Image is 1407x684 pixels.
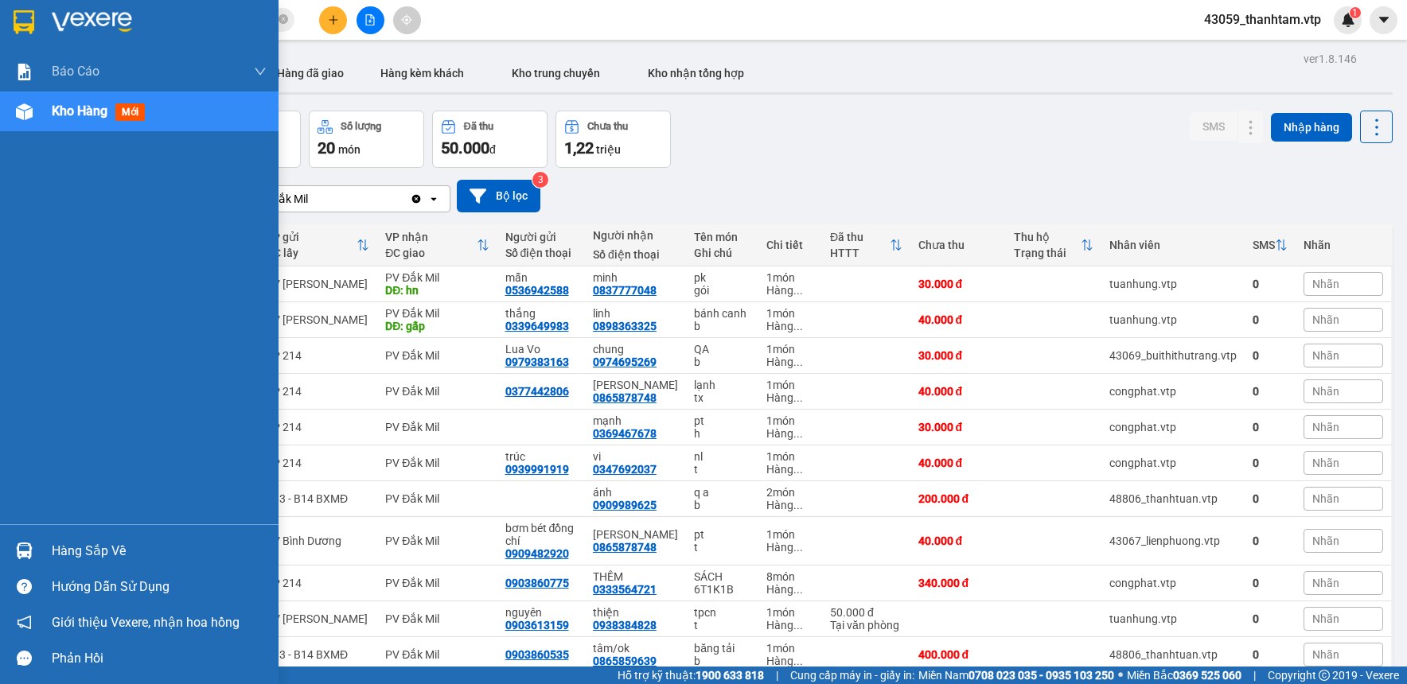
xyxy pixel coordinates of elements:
[694,391,750,404] div: tx
[266,648,369,661] div: B13 - B14 BXMĐ
[593,486,678,499] div: ánh
[16,542,33,559] img: warehouse-icon
[328,14,339,25] span: plus
[593,583,657,596] div: 0333564721
[1109,313,1237,326] div: tuanhung.vtp
[918,278,998,290] div: 30.000 đ
[793,320,803,332] span: ...
[1109,349,1237,362] div: 43069_buithithutrang.vtp
[1312,492,1339,505] span: Nhãn
[410,192,423,205] svg: Clear value
[505,547,569,560] div: 0909482920
[505,463,569,476] div: 0939991919
[793,655,803,667] span: ...
[505,284,569,297] div: 0536942588
[694,307,750,320] div: bánh canh
[1312,457,1339,469] span: Nhãn
[694,231,750,243] div: Tên món
[279,13,288,28] span: close-circle
[1370,6,1397,34] button: caret-down
[258,224,377,266] th: Toggle SortBy
[505,247,577,259] div: Số điện thoại
[1253,239,1275,251] div: SMS
[793,583,803,596] span: ...
[694,343,750,356] div: QA
[593,427,657,440] div: 0369467678
[427,192,440,205] svg: open
[766,427,814,440] div: Hàng thông thường
[16,103,33,120] img: warehouse-icon
[266,421,369,433] div: VP 214
[766,486,814,499] div: 2 món
[793,499,803,511] span: ...
[385,284,489,297] div: DĐ: hn
[1109,457,1237,469] div: congphat.vtp
[385,534,489,547] div: PV Đắk Mil
[505,320,569,332] div: 0339649983
[918,534,998,547] div: 40.000 đ
[385,271,489,284] div: PV Đắk Mil
[694,655,750,667] div: b
[1109,385,1237,398] div: congphat.vtp
[464,121,493,132] div: Đã thu
[1253,313,1288,326] div: 0
[1118,672,1123,678] span: ⚪️
[694,463,750,476] div: t
[1191,10,1334,29] span: 43059_thanhtam.vtp
[319,6,347,34] button: plus
[918,421,998,433] div: 30.000 đ
[505,450,577,463] div: trúc
[532,172,548,188] sup: 3
[364,14,376,25] span: file-add
[266,231,357,243] div: VP gửi
[1253,612,1288,625] div: 0
[593,271,678,284] div: minh
[587,121,628,132] div: Chưa thu
[694,486,750,499] div: q a
[1109,278,1237,290] div: tuanhung.vtp
[766,356,814,368] div: Hàng thông thường
[593,356,657,368] div: 0974695269
[694,427,750,440] div: h
[266,457,369,469] div: VP 214
[790,667,914,684] span: Cung cấp máy in - giấy in:
[593,450,678,463] div: vi
[776,667,778,684] span: |
[1127,667,1241,684] span: Miền Bắc
[766,541,814,554] div: Hàng thông thường
[918,577,998,589] div: 340.000 đ
[694,570,750,583] div: SÁCH
[266,349,369,362] div: VP 214
[766,391,814,404] div: Hàng thông thường
[266,247,357,259] div: ĐC lấy
[766,570,814,583] div: 8 món
[505,271,577,284] div: mẫn
[593,606,678,619] div: thiện
[341,121,381,132] div: Số lượng
[1312,648,1339,661] span: Nhãn
[593,320,657,332] div: 0898363325
[766,239,814,251] div: Chi tiết
[1253,492,1288,505] div: 0
[766,320,814,332] div: Hàng thông thường
[593,414,678,427] div: mạnh
[694,379,750,391] div: lạnh
[385,421,489,433] div: PV Đắk Mil
[1253,385,1288,398] div: 0
[385,492,489,505] div: PV Đắk Mil
[593,229,678,242] div: Người nhận
[377,224,497,266] th: Toggle SortBy
[593,570,678,583] div: THỀM
[793,619,803,632] span: ...
[385,457,489,469] div: PV Đắk Mil
[694,284,750,297] div: gói
[1312,534,1339,547] span: Nhãn
[401,14,412,25] span: aim
[766,619,814,632] div: Hàng thông thường
[385,577,489,589] div: PV Đắk Mil
[694,528,750,541] div: pt
[648,67,744,80] span: Kho nhận tổng hợp
[593,642,678,655] div: tâm/ok
[694,247,750,259] div: Ghi chú
[1006,224,1101,266] th: Toggle SortBy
